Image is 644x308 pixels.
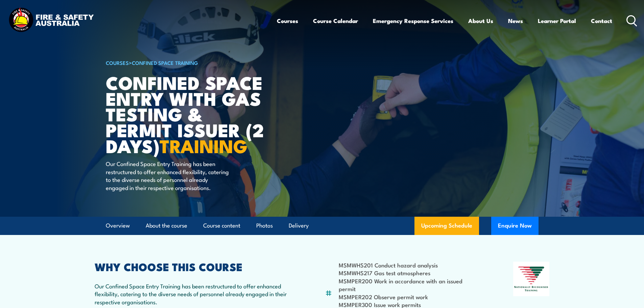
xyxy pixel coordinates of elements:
[106,160,229,191] p: Our Confined Space Entry Training has been restructured to offer enhanced flexibility, catering t...
[339,269,480,277] li: MSMWHS217 Gas test atmospheres
[373,12,453,30] a: Emergency Response Services
[468,12,493,30] a: About Us
[414,217,479,235] a: Upcoming Schedule
[95,282,292,306] p: Our Confined Space Entry Training has been restructured to offer enhanced flexibility, catering t...
[132,59,198,66] a: Confined Space Training
[339,261,480,269] li: MSMWHS201 Conduct hazard analysis
[339,293,480,301] li: MSMPER202 Observe permit work
[508,12,523,30] a: News
[538,12,576,30] a: Learner Portal
[513,262,550,296] img: Nationally Recognised Training logo.
[591,12,612,30] a: Contact
[289,217,309,235] a: Delivery
[313,12,358,30] a: Course Calendar
[106,74,273,153] h1: Confined Space Entry with Gas Testing & Permit Issuer (2 days)
[95,262,292,271] h2: WHY CHOOSE THIS COURSE
[106,59,129,66] a: COURSES
[106,217,130,235] a: Overview
[339,277,480,293] li: MSMPER200 Work in accordance with an issued permit
[277,12,298,30] a: Courses
[203,217,240,235] a: Course content
[146,217,187,235] a: About the course
[491,217,539,235] button: Enquire Now
[106,58,273,67] h6: >
[160,131,247,159] strong: TRAINING
[256,217,273,235] a: Photos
